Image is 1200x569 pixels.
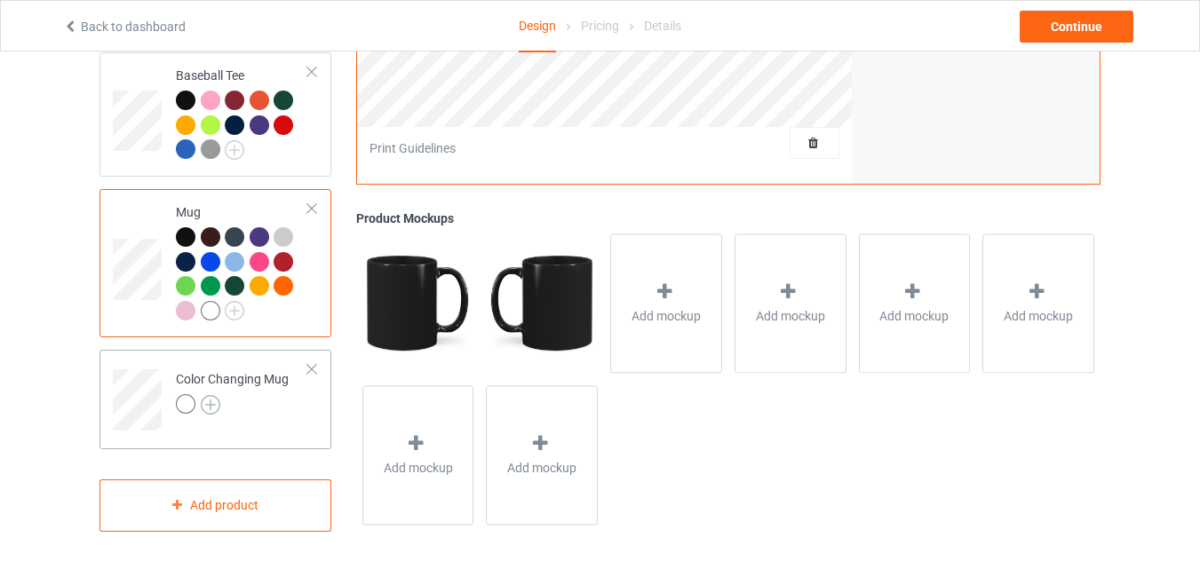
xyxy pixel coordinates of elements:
[384,460,453,478] span: Add mockup
[201,139,220,159] img: heather_texture.png
[362,386,474,526] div: Add mockup
[519,1,556,52] div: Design
[99,189,331,337] div: Mug
[879,308,949,326] span: Add mockup
[356,210,1101,228] div: Product Mockups
[99,52,331,177] div: Baseball Tee
[735,234,846,374] div: Add mockup
[99,479,331,532] div: Add product
[507,460,576,478] span: Add mockup
[982,234,1094,374] div: Add mockup
[632,308,701,326] span: Add mockup
[176,67,308,158] div: Baseball Tee
[362,234,473,373] img: regular.jpg
[225,301,244,320] img: svg+xml;base64,PD94bWwgdmVyc2lvbj0iMS4wIiBlbmNvZGluZz0iVVRGLTgiPz4KPHN2ZyB3aWR0aD0iMjJweCIgaGVpZ2...
[201,395,220,415] img: svg+xml;base64,PD94bWwgdmVyc2lvbj0iMS4wIiBlbmNvZGluZz0iVVRGLTgiPz4KPHN2ZyB3aWR0aD0iMjJweCIgaGVpZ2...
[581,1,619,51] div: Pricing
[859,234,971,374] div: Add mockup
[370,140,456,158] div: Print Guidelines
[486,234,597,373] img: regular.jpg
[176,203,308,319] div: Mug
[99,350,331,449] div: Color Changing Mug
[225,140,244,160] img: svg+xml;base64,PD94bWwgdmVyc2lvbj0iMS4wIiBlbmNvZGluZz0iVVRGLTgiPz4KPHN2ZyB3aWR0aD0iMjJweCIgaGVpZ2...
[176,370,289,413] div: Color Changing Mug
[756,308,825,326] span: Add mockup
[1020,11,1133,43] div: Continue
[63,20,186,34] a: Back to dashboard
[1004,308,1073,326] span: Add mockup
[644,1,681,51] div: Details
[486,386,598,526] div: Add mockup
[610,234,722,374] div: Add mockup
